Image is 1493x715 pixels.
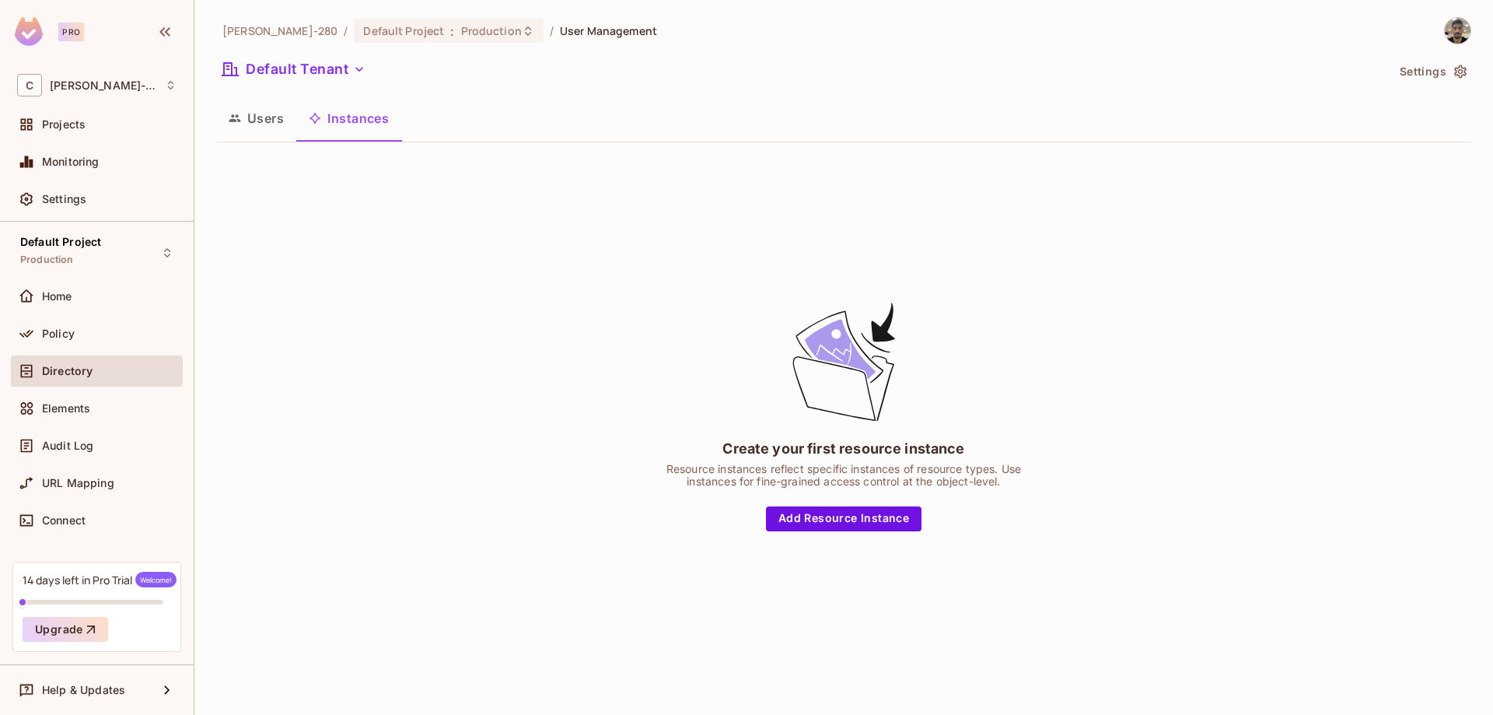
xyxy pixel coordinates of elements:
button: Instances [296,99,401,138]
span: Settings [42,193,86,205]
span: Policy [42,328,75,340]
div: Resource instances reflect specific instances of resource types. Use instances for fine-grained a... [649,463,1038,488]
span: User Management [560,23,657,38]
span: Connect [42,514,86,527]
div: Pro [58,23,84,41]
span: URL Mapping [42,477,114,489]
span: Home [42,290,72,303]
span: Default Project [20,236,101,248]
img: Carlos Eduardo [1445,18,1470,44]
span: Welcome! [135,572,177,587]
span: Monitoring [42,156,100,168]
span: Production [461,23,522,38]
span: Audit Log [42,440,93,452]
button: Default Tenant [216,57,372,82]
div: 14 days left in Pro Trial [23,572,177,587]
span: Help & Updates [42,684,125,696]
div: Create your first resource instance [722,439,964,458]
span: Workspace: Carlos-280 [50,79,157,92]
button: Users [216,99,296,138]
span: Projects [42,118,86,131]
span: : [449,25,455,37]
span: the active workspace [222,23,337,38]
span: C [17,74,42,96]
button: Upgrade [23,617,108,642]
span: Production [20,254,74,266]
li: / [344,23,348,38]
span: Default Project [363,23,444,38]
span: Directory [42,365,93,377]
button: Settings [1393,59,1471,84]
li: / [550,23,554,38]
button: Add Resource Instance [766,506,921,531]
span: Elements [42,402,90,415]
img: SReyMgAAAABJRU5ErkJggg== [15,17,43,46]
